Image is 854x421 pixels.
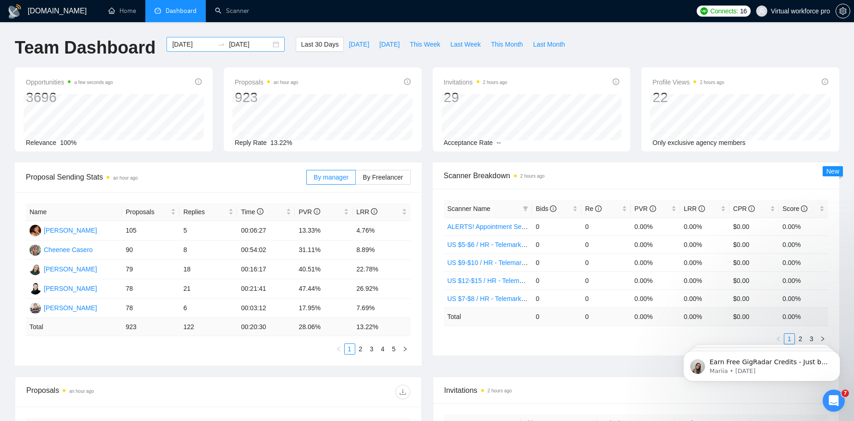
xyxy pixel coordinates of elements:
[748,205,755,212] span: info-circle
[652,89,724,106] div: 22
[30,304,97,311] a: RM[PERSON_NAME]
[26,171,306,183] span: Proposal Sending Stats
[486,37,528,52] button: This Month
[179,299,237,318] td: 6
[352,279,410,299] td: 26.92%
[30,244,41,256] img: CC
[826,168,839,175] span: New
[680,271,729,289] td: 0.00%
[30,264,41,275] img: YB
[15,37,155,59] h1: Team Dashboard
[631,271,680,289] td: 0.00%
[483,80,508,85] time: 2 hours ago
[631,217,680,235] td: 0.00%
[215,7,249,15] a: searchScanner
[444,139,493,146] span: Acceptance Rate
[444,307,532,325] td: Total
[378,344,388,354] a: 4
[26,385,218,399] div: Proposals
[444,385,828,396] span: Invitations
[295,260,352,279] td: 40.51%
[344,343,355,355] li: 1
[367,344,377,354] a: 3
[842,390,849,397] span: 7
[377,343,388,355] li: 4
[179,260,237,279] td: 18
[314,174,348,181] span: By manager
[402,346,408,352] span: right
[7,4,22,19] img: logo
[235,89,299,106] div: 923
[30,265,97,272] a: YB[PERSON_NAME]
[352,221,410,241] td: 4.76%
[680,235,729,253] td: 0.00%
[237,318,295,336] td: 00:20:30
[235,139,267,146] span: Reply Rate
[396,388,410,396] span: download
[237,279,295,299] td: 00:21:41
[333,343,344,355] button: left
[349,39,369,49] span: [DATE]
[355,343,366,355] li: 2
[779,307,828,325] td: 0.00 %
[179,241,237,260] td: 8
[352,318,410,336] td: 13.22 %
[631,289,680,307] td: 0.00%
[379,39,400,49] span: [DATE]
[448,295,535,302] a: US $7-$8 / HR - Telemarketing
[374,37,405,52] button: [DATE]
[581,253,631,271] td: 0
[711,6,738,16] span: Connects:
[448,241,535,248] a: US $5-$6 / HR - Telemarketing
[295,279,352,299] td: 47.44%
[779,217,828,235] td: 0.00%
[585,205,602,212] span: Re
[30,226,97,234] a: SF[PERSON_NAME]
[179,318,237,336] td: 122
[652,139,746,146] span: Only exclusive agency members
[699,205,705,212] span: info-circle
[836,7,850,15] a: setting
[270,139,292,146] span: 13.22%
[400,343,411,355] button: right
[295,241,352,260] td: 31.11%
[779,289,828,307] td: 0.00%
[237,241,295,260] td: 00:54:02
[680,253,729,271] td: 0.00%
[779,271,828,289] td: 0.00%
[44,303,97,313] div: [PERSON_NAME]
[30,246,93,253] a: CCCheenee Casero
[631,307,680,325] td: 0.00 %
[356,208,377,216] span: LRR
[122,279,179,299] td: 78
[179,203,237,221] th: Replies
[650,205,656,212] span: info-circle
[823,390,845,412] iframe: Intercom live chat
[532,307,581,325] td: 0
[532,271,581,289] td: 0
[523,206,528,211] span: filter
[634,205,656,212] span: PVR
[295,221,352,241] td: 13.33%
[581,217,631,235] td: 0
[680,289,729,307] td: 0.00%
[801,205,807,212] span: info-circle
[532,217,581,235] td: 0
[299,208,320,216] span: PVR
[352,299,410,318] td: 7.69%
[26,203,122,221] th: Name
[179,221,237,241] td: 5
[108,7,136,15] a: homeHome
[344,37,374,52] button: [DATE]
[295,318,352,336] td: 28.06 %
[410,39,440,49] span: This Week
[241,208,263,216] span: Time
[729,235,779,253] td: $0.00
[122,260,179,279] td: 79
[352,241,410,260] td: 8.89%
[363,174,403,181] span: By Freelancer
[195,78,202,85] span: info-circle
[400,343,411,355] li: Next Page
[758,8,765,14] span: user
